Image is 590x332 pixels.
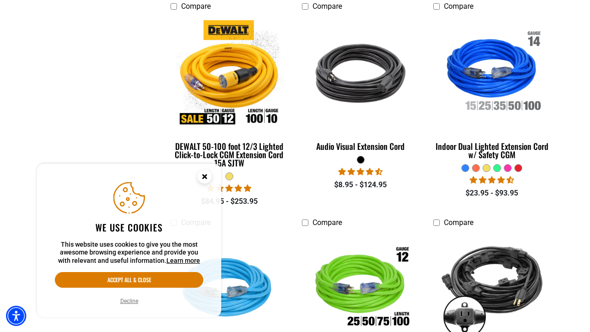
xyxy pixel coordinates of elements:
div: Accessibility Menu [6,306,26,326]
a: DEWALT 50-100 foot 12/3 Lighted Click-to-Lock CGM Extension Cord 15A SJTW DEWALT 50-100 foot 12/3... [171,16,288,172]
span: Compare [313,218,342,227]
button: Decline [118,296,141,306]
span: 4.40 stars [470,176,514,184]
div: $23.95 - $93.95 [433,188,551,199]
h2: We use cookies [55,221,203,233]
div: $84.95 - $253.95 [171,196,288,207]
a: black Audio Visual Extension Cord [302,16,419,156]
div: Audio Visual Extension Cord [302,142,419,150]
a: Indoor Dual Lighted Extension Cord w/ Safety CGM Indoor Dual Lighted Extension Cord w/ Safety CGM [433,16,551,164]
span: Compare [444,218,473,227]
button: Close this option [188,164,221,192]
img: black [302,20,419,126]
div: $8.95 - $124.95 [302,179,419,190]
span: Compare [313,2,342,11]
span: 4.84 stars [207,184,251,193]
div: DEWALT 50-100 foot 12/3 Lighted Click-to-Lock CGM Extension Cord 15A SJTW [171,142,288,167]
button: Accept all & close [55,272,203,288]
span: 4.71 stars [338,167,383,176]
span: Compare [444,2,473,11]
span: Compare [181,2,211,11]
p: This website uses cookies to give you the most awesome browsing experience and provide you with r... [55,241,203,265]
img: DEWALT 50-100 foot 12/3 Lighted Click-to-Lock CGM Extension Cord 15A SJTW [171,20,288,126]
aside: Cookie Consent [37,164,221,318]
a: This website uses cookies to give you the most awesome browsing experience and provide you with r... [166,257,200,264]
div: Indoor Dual Lighted Extension Cord w/ Safety CGM [433,142,551,159]
img: Indoor Dual Lighted Extension Cord w/ Safety CGM [434,20,550,126]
